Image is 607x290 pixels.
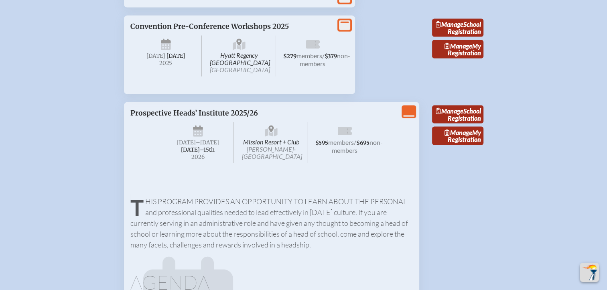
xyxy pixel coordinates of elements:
span: / [354,138,356,146]
span: members [296,52,322,59]
span: Manage [436,107,463,115]
span: 2026 [169,154,227,160]
a: ManageSchool Registration [432,19,483,37]
span: [DATE]–⁠15th [181,146,215,153]
span: Manage [436,20,463,28]
span: / [322,52,325,59]
span: $695 [356,140,369,146]
span: –[DATE] [196,139,219,146]
span: Mission Resort + Club [235,122,307,164]
span: Manage [445,42,472,50]
span: Hyatt Regency [GEOGRAPHIC_DATA] [203,36,275,77]
span: [PERSON_NAME]-[GEOGRAPHIC_DATA] [242,145,302,160]
a: ManageMy Registration [432,127,483,145]
p: This program provides an opportunity to learn about the personal and professional qualities neede... [130,196,413,250]
span: [GEOGRAPHIC_DATA] [210,66,270,73]
span: $279 [283,53,296,60]
a: ManageMy Registration [432,40,483,59]
span: 2025 [137,60,195,66]
a: ManageSchool Registration [432,105,483,124]
span: members [328,138,354,146]
span: Convention Pre-Conference Workshops 2025 [130,22,289,31]
span: non-members [332,138,383,154]
span: [DATE] [166,53,185,59]
span: $379 [325,53,337,60]
span: Prospective Heads’ Institute 2025/26 [130,109,258,118]
img: To the top [581,264,597,280]
span: Manage [445,129,472,136]
span: [DATE] [146,53,165,59]
button: Scroll Top [580,263,599,282]
span: [DATE] [177,139,196,146]
span: $595 [315,140,328,146]
span: non-members [300,52,350,67]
